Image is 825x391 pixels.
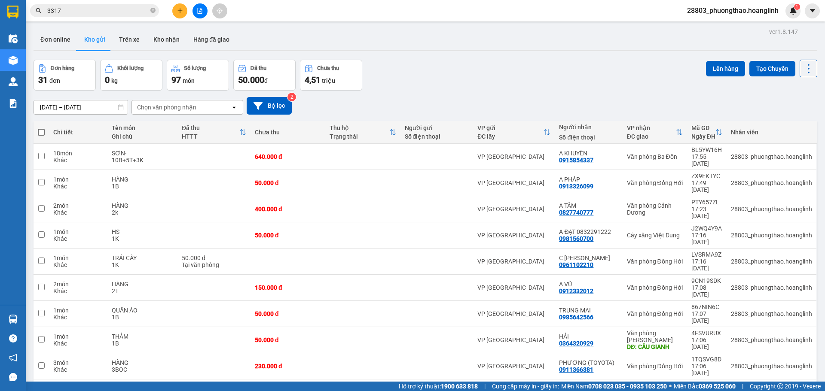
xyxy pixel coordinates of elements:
[38,75,48,85] span: 31
[53,261,103,268] div: Khác
[559,307,618,314] div: TRUNG MAI
[53,235,103,242] div: Khác
[51,65,74,71] div: Đơn hàng
[53,150,103,157] div: 18 món
[731,258,812,265] div: 28803_phuongthao.hoanglinh
[182,124,239,131] div: Đã thu
[477,284,550,291] div: VP [GEOGRAPHIC_DATA]
[53,307,103,314] div: 1 món
[627,330,683,343] div: Văn phòng [PERSON_NAME]
[53,129,103,136] div: Chi tiết
[112,281,173,288] div: HÀNG
[405,133,469,140] div: Số điện thoại
[691,133,715,140] div: Ngày ĐH
[627,179,683,186] div: Văn phòng Đồng Hới
[53,288,103,294] div: Khác
[691,258,722,272] div: 17:16 [DATE]
[182,255,246,261] div: 50.000 đ
[182,133,239,140] div: HTTT
[731,310,812,317] div: 28803_phuongthao.hoanglinh
[36,8,42,14] span: search
[691,153,722,167] div: 17:55 [DATE]
[112,288,173,294] div: 2T
[112,307,173,314] div: QUẦN ÁO
[477,206,550,212] div: VP [GEOGRAPHIC_DATA]
[177,121,251,144] th: Toggle SortBy
[325,121,400,144] th: Toggle SortBy
[49,77,60,84] span: đơn
[34,29,77,50] button: Đơn online
[255,284,321,291] div: 150.000 đ
[322,77,335,84] span: triệu
[34,100,128,114] input: Select a date range.
[231,104,238,111] svg: open
[112,255,173,261] div: TRÁI CÂY
[492,382,559,391] span: Cung cấp máy in - giấy in:
[217,8,223,14] span: aim
[9,34,18,43] img: warehouse-icon
[112,157,173,164] div: 10B+5T+3K
[100,60,162,91] button: Khối lượng0kg
[809,7,816,15] span: caret-down
[691,124,715,131] div: Mã GD
[691,173,722,179] div: ZX9EKTYC
[238,75,264,85] span: 50.000
[627,124,676,131] div: VP nhận
[251,65,266,71] div: Đã thu
[112,124,173,131] div: Tên món
[53,281,103,288] div: 2 món
[111,77,118,84] span: kg
[255,179,321,186] div: 50.000 đ
[559,134,618,141] div: Số điện thoại
[559,176,618,183] div: A PHÁP
[795,4,798,10] span: 1
[255,310,321,317] div: 50.000 đ
[53,183,103,190] div: Khác
[53,340,103,347] div: Khác
[794,4,800,10] sup: 1
[9,56,18,65] img: warehouse-icon
[172,3,187,18] button: plus
[53,366,103,373] div: Khác
[405,124,469,131] div: Người gửi
[691,363,722,376] div: 17:06 [DATE]
[177,8,183,14] span: plus
[186,29,236,50] button: Hàng đã giao
[706,61,745,76] button: Lên hàng
[627,343,683,350] div: DĐ: CẦU GIANH
[559,340,593,347] div: 0364320929
[264,77,268,84] span: đ
[233,60,296,91] button: Đã thu50.000đ
[691,251,722,258] div: LVSRMA9Z
[691,310,722,324] div: 17:07 [DATE]
[112,228,173,235] div: HS
[9,315,18,324] img: warehouse-icon
[559,235,593,242] div: 0981560700
[699,383,736,390] strong: 0369 525 060
[287,93,296,101] sup: 2
[627,258,683,265] div: Văn phòng Đồng Hới
[691,356,722,363] div: 1TQSVG8D
[53,176,103,183] div: 1 món
[112,176,173,183] div: HÀNG
[731,363,812,370] div: 28803_phuongthao.hoanglinh
[559,202,618,209] div: A TÂM
[305,75,321,85] span: 4,51
[184,65,206,71] div: Số lượng
[53,333,103,340] div: 1 món
[477,124,544,131] div: VP gửi
[147,29,186,50] button: Kho nhận
[477,133,544,140] div: ĐC lấy
[559,255,618,261] div: C GIANG ĐH
[731,232,812,239] div: 28803_phuongthao.hoanglinh
[691,284,722,298] div: 17:08 [DATE]
[105,75,110,85] span: 0
[255,153,321,160] div: 640.000 đ
[477,363,550,370] div: VP [GEOGRAPHIC_DATA]
[789,7,797,15] img: icon-new-feature
[477,153,550,160] div: VP [GEOGRAPHIC_DATA]
[441,383,478,390] strong: 1900 633 818
[112,133,173,140] div: Ghi chú
[112,366,173,373] div: 3BOC
[691,232,722,246] div: 17:16 [DATE]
